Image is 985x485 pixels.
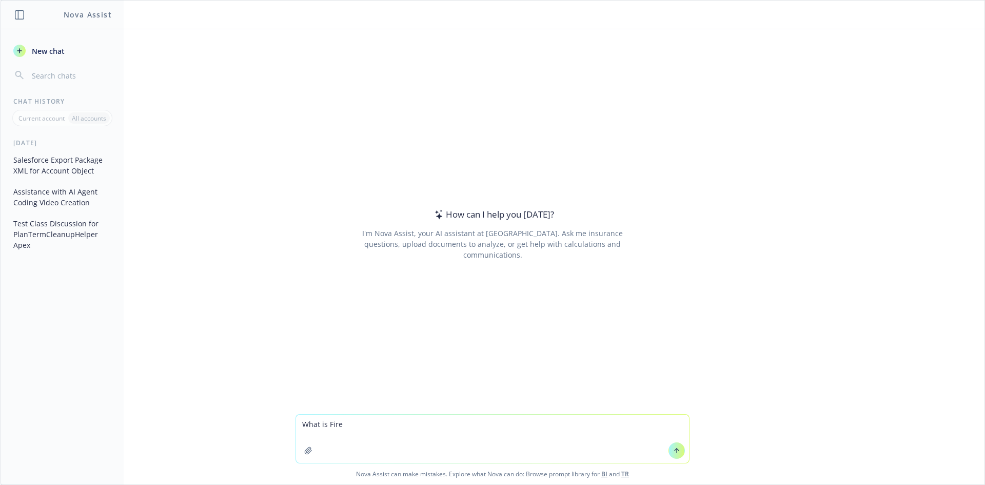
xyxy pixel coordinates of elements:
[431,208,554,221] div: How can I help you [DATE]?
[296,415,689,463] textarea: What is Fire
[9,151,115,179] button: Salesforce Export Package XML for Account Object
[5,463,980,484] span: Nova Assist can make mistakes. Explore what Nova can do: Browse prompt library for and
[72,114,106,123] p: All accounts
[1,97,124,106] div: Chat History
[30,68,111,83] input: Search chats
[18,114,65,123] p: Current account
[9,42,115,60] button: New chat
[348,228,637,260] div: I'm Nova Assist, your AI assistant at [GEOGRAPHIC_DATA]. Ask me insurance questions, upload docum...
[30,46,65,56] span: New chat
[9,183,115,211] button: Assistance with AI Agent Coding Video Creation
[64,9,112,20] h1: Nova Assist
[601,470,607,478] a: BI
[1,139,124,147] div: [DATE]
[9,215,115,254] button: Test Class Discussion for PlanTermCleanupHelper Apex
[621,470,629,478] a: TR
